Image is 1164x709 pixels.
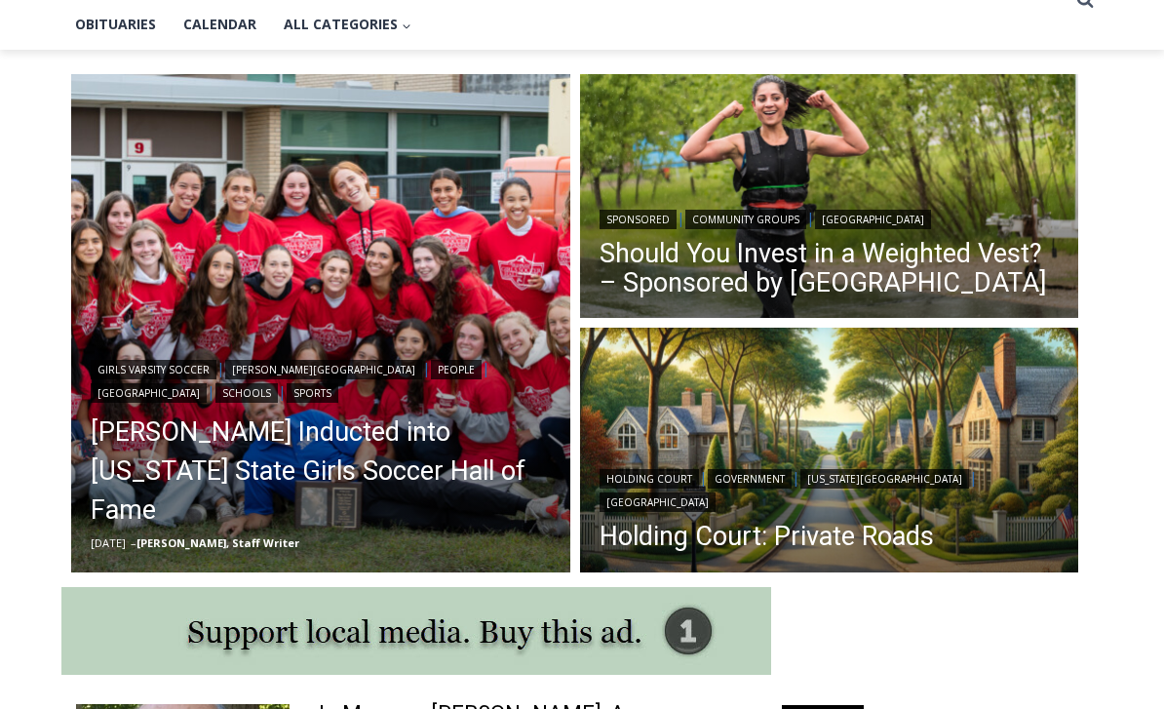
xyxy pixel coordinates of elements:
[708,470,792,490] a: Government
[580,329,1079,578] img: DALLE 2025-09-08 Holding Court 2025-09-09 Private Roads
[131,536,136,551] span: –
[580,329,1079,578] a: Read More Holding Court: Private Roads
[600,470,699,490] a: Holding Court
[91,361,216,380] a: Girls Varsity Soccer
[61,1,170,50] a: Obituaries
[580,75,1079,325] img: (PHOTO: Runner with a weighted vest. Contributed.)
[600,493,716,513] a: [GEOGRAPHIC_DATA]
[580,75,1079,325] a: Read More Should You Invest in a Weighted Vest? – Sponsored by White Plains Hospital
[600,207,1060,230] div: | |
[91,536,126,551] time: [DATE]
[136,536,299,551] a: [PERSON_NAME], Staff Writer
[61,588,771,676] img: support local media, buy this ad
[492,1,921,189] div: "[PERSON_NAME] and I covered the [DATE] Parade, which was a really eye opening experience as I ha...
[685,211,806,230] a: Community Groups
[510,194,904,238] span: Intern @ [DOMAIN_NAME]
[225,361,422,380] a: [PERSON_NAME][GEOGRAPHIC_DATA]
[800,470,969,490] a: [US_STATE][GEOGRAPHIC_DATA]
[600,240,1060,298] a: Should You Invest in a Weighted Vest? – Sponsored by [GEOGRAPHIC_DATA]
[6,201,191,275] span: Open Tues. - Sun. [PHONE_NUMBER]
[469,189,945,243] a: Intern @ [DOMAIN_NAME]
[600,523,1060,552] a: Holding Court: Private Roads
[71,75,570,574] a: Read More Rich Savage Inducted into New York State Girls Soccer Hall of Fame
[431,361,482,380] a: People
[600,466,1060,513] div: | | |
[600,211,677,230] a: Sponsored
[91,384,207,404] a: [GEOGRAPHIC_DATA]
[170,1,270,50] a: Calendar
[815,211,931,230] a: [GEOGRAPHIC_DATA]
[91,414,551,531] a: [PERSON_NAME] Inducted into [US_STATE] State Girls Soccer Hall of Fame
[287,384,338,404] a: Sports
[91,357,551,404] div: | | | | |
[270,1,425,50] button: Child menu of All Categories
[71,75,570,574] img: (PHOTO: The 2025 Rye Girls Soccer Team surrounding Head Coach Rich Savage after his induction int...
[215,384,278,404] a: Schools
[201,122,287,233] div: "the precise, almost orchestrated movements of cutting and assembling sushi and [PERSON_NAME] mak...
[1,196,196,243] a: Open Tues. - Sun. [PHONE_NUMBER]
